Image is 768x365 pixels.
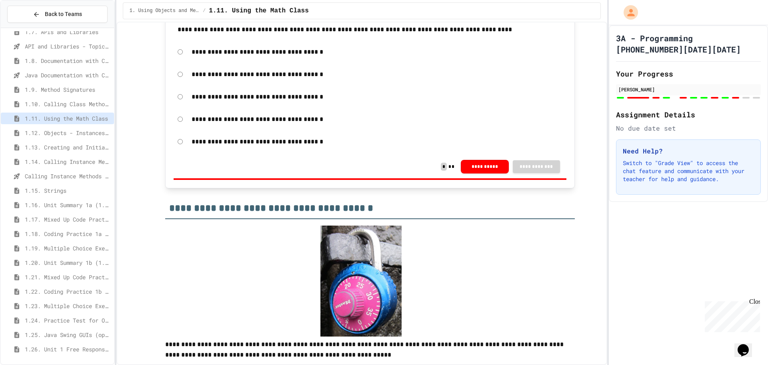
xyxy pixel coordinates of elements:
[616,123,761,133] div: No due date set
[25,258,111,267] span: 1.20. Unit Summary 1b (1.7-1.15)
[616,32,761,55] h1: 3A - Programming [PHONE_NUMBER][DATE][DATE]
[25,71,111,79] span: Java Documentation with Comments - Topic 1.8
[25,244,111,252] span: 1.19. Multiple Choice Exercises for Unit 1a (1.1-1.6)
[3,3,55,51] div: Chat with us now!Close
[25,345,111,353] span: 1.26. Unit 1 Free Response Question (FRQ) Practice
[25,114,111,123] span: 1.11. Using the Math Class
[616,68,761,79] h2: Your Progress
[45,10,82,18] span: Back to Teams
[130,8,200,14] span: 1. Using Objects and Methods
[25,186,111,195] span: 1.15. Strings
[25,85,111,94] span: 1.9. Method Signatures
[618,86,758,93] div: [PERSON_NAME]
[25,273,111,281] span: 1.21. Mixed Up Code Practice 1b (1.7-1.15)
[25,143,111,151] span: 1.13. Creating and Initializing Objects: Constructors
[209,6,309,16] span: 1.11. Using the Math Class
[623,146,754,156] h3: Need Help?
[623,159,754,183] p: Switch to "Grade View" to access the chat feature and communicate with your teacher for help and ...
[25,331,111,339] span: 1.25. Java Swing GUIs (optional)
[25,316,111,325] span: 1.24. Practice Test for Objects (1.12-1.14)
[25,230,111,238] span: 1.18. Coding Practice 1a (1.1-1.6)
[616,109,761,120] h2: Assignment Details
[25,129,111,137] span: 1.12. Objects - Instances of Classes
[25,157,111,166] span: 1.14. Calling Instance Methods
[25,215,111,224] span: 1.17. Mixed Up Code Practice 1.1-1.6
[25,172,111,180] span: Calling Instance Methods - Topic 1.14
[615,3,640,22] div: My Account
[25,28,111,36] span: 1.7. APIs and Libraries
[702,298,760,332] iframe: chat widget
[734,333,760,357] iframe: chat widget
[25,201,111,209] span: 1.16. Unit Summary 1a (1.1-1.6)
[25,42,111,50] span: API and Libraries - Topic 1.7
[25,56,111,65] span: 1.8. Documentation with Comments and Preconditions
[25,100,111,108] span: 1.10. Calling Class Methods
[25,287,111,296] span: 1.22. Coding Practice 1b (1.7-1.15)
[203,8,206,14] span: /
[25,302,111,310] span: 1.23. Multiple Choice Exercises for Unit 1b (1.9-1.15)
